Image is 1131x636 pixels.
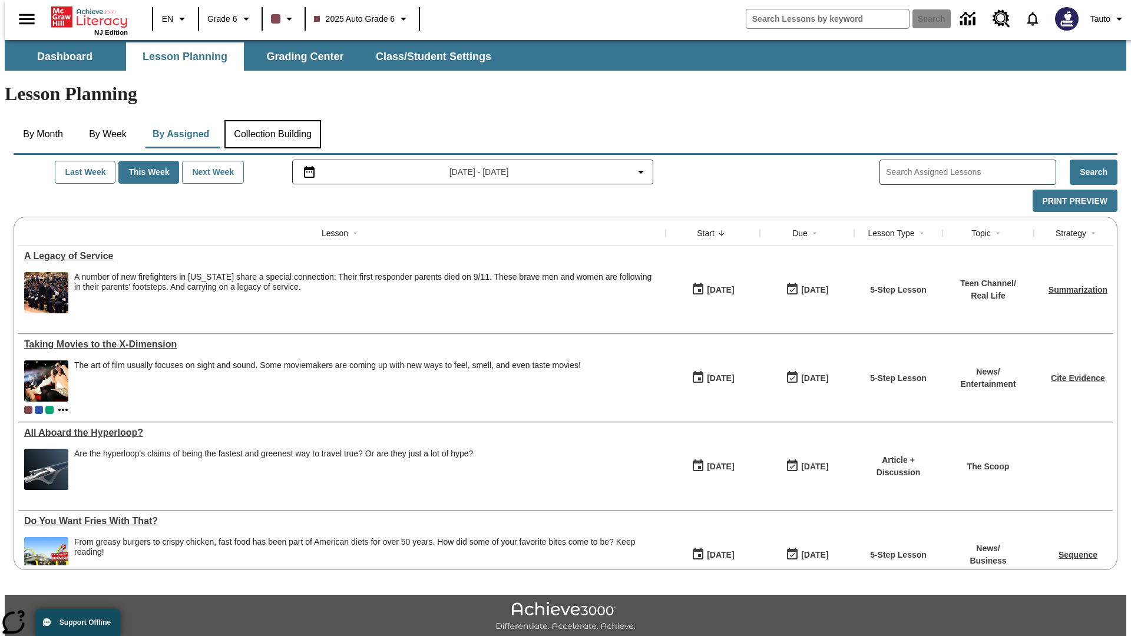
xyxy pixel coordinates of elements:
[1033,190,1117,213] button: Print Preview
[991,226,1005,240] button: Sort
[143,120,219,148] button: By Assigned
[203,8,258,29] button: Grade: Grade 6, Select a grade
[118,161,179,184] button: This Week
[35,406,43,414] div: OL 2025 Auto Grade 7
[45,406,54,414] span: 2025 Auto Grade 4
[348,226,362,240] button: Sort
[5,42,502,71] div: SubNavbar
[297,165,649,179] button: Select the date range menu item
[74,360,581,370] p: The art of film usually focuses on sight and sound. Some moviemakers are coming up with new ways ...
[24,272,68,313] img: A photograph of the graduation ceremony for the 2019 class of New York City Fire Department. Rebe...
[1070,160,1117,185] button: Search
[960,366,1016,378] p: News /
[51,4,128,36] div: Home
[24,339,660,350] div: Taking Movies to the X-Dimension
[870,549,927,561] p: 5-Step Lesson
[309,8,416,29] button: Class: 2025 Auto Grade 6, Select your class
[707,371,734,386] div: [DATE]
[1017,4,1048,34] a: Notifications
[59,618,111,627] span: Support Offline
[366,42,501,71] button: Class/Student Settings
[314,13,395,25] span: 2025 Auto Grade 6
[970,555,1006,567] p: Business
[782,544,832,566] button: 07/20/26: Last day the lesson can be accessed
[953,3,986,35] a: Data Center
[9,2,44,37] button: Open side menu
[801,283,828,297] div: [DATE]
[1051,373,1105,383] a: Cite Evidence
[24,537,68,578] img: One of the first McDonald's stores, with the iconic red sign and golden arches.
[322,227,348,239] div: Lesson
[801,371,828,386] div: [DATE]
[24,406,32,414] div: Current Class
[266,8,301,29] button: Class color is dark brown. Change class color
[24,449,68,490] img: Artist rendering of Hyperloop TT vehicle entering a tunnel
[634,165,648,179] svg: Collapse Date Range Filter
[182,161,244,184] button: Next Week
[1049,285,1107,294] a: Summarization
[870,372,927,385] p: 5-Step Lesson
[74,272,660,292] div: A number of new firefighters in [US_STATE] share a special connection: Their first responder pare...
[35,609,120,636] button: Support Offline
[56,403,70,417] button: Show more classes
[126,42,244,71] button: Lesson Planning
[801,548,828,562] div: [DATE]
[870,284,927,296] p: 5-Step Lesson
[14,120,72,148] button: By Month
[74,449,473,490] div: Are the hyperloop's claims of being the fastest and greenest way to travel true? Or are they just...
[707,283,734,297] div: [DATE]
[74,537,660,557] div: From greasy burgers to crispy chicken, fast food has been part of American diets for over 50 year...
[782,279,832,301] button: 08/19/25: Last day the lesson can be accessed
[157,8,194,29] button: Language: EN, Select a language
[915,226,929,240] button: Sort
[55,161,115,184] button: Last Week
[1086,226,1100,240] button: Sort
[986,3,1017,35] a: Resource Center, Will open in new tab
[1086,8,1131,29] button: Profile/Settings
[78,120,137,148] button: By Week
[1055,7,1079,31] img: Avatar
[687,367,738,389] button: 08/18/25: First time the lesson was available
[24,339,660,350] a: Taking Movies to the X-Dimension, Lessons
[94,29,128,36] span: NJ Edition
[1090,13,1110,25] span: Tauto
[687,544,738,566] button: 07/14/25: First time the lesson was available
[74,272,660,313] div: A number of new firefighters in New York share a special connection: Their first responder parent...
[960,277,1016,290] p: Teen Channel /
[707,459,734,474] div: [DATE]
[687,455,738,478] button: 07/21/25: First time the lesson was available
[51,5,128,29] a: Home
[970,542,1006,555] p: News /
[6,42,124,71] button: Dashboard
[24,428,660,438] div: All Aboard the Hyperloop?
[1059,550,1097,559] a: Sequence
[782,367,832,389] button: 08/24/25: Last day the lesson can be accessed
[746,9,909,28] input: search field
[860,454,937,479] p: Article + Discussion
[24,360,68,402] img: Panel in front of the seats sprays water mist to the happy audience at a 4DX-equipped theater.
[697,227,715,239] div: Start
[24,251,660,261] a: A Legacy of Service, Lessons
[960,290,1016,302] p: Real Life
[687,279,738,301] button: 08/19/25: First time the lesson was available
[207,13,237,25] span: Grade 6
[24,516,660,526] a: Do You Want Fries With That?, Lessons
[162,13,173,25] span: EN
[886,164,1056,181] input: Search Assigned Lessons
[801,459,828,474] div: [DATE]
[224,120,321,148] button: Collection Building
[707,548,734,562] div: [DATE]
[960,378,1016,390] p: Entertainment
[868,227,914,239] div: Lesson Type
[1056,227,1086,239] div: Strategy
[5,83,1126,105] h1: Lesson Planning
[74,537,660,578] div: From greasy burgers to crispy chicken, fast food has been part of American diets for over 50 year...
[74,360,581,402] div: The art of film usually focuses on sight and sound. Some moviemakers are coming up with new ways ...
[24,516,660,526] div: Do You Want Fries With That?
